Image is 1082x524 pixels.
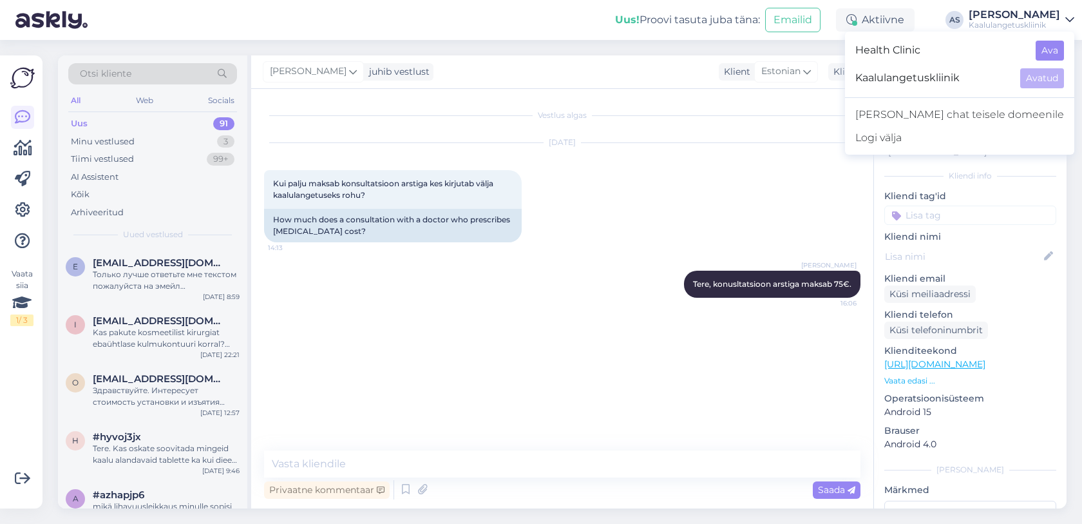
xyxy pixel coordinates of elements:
[72,378,79,387] span: o
[884,424,1056,438] p: Brauser
[969,10,1074,30] a: [PERSON_NAME]Kaalulangetuskliinik
[845,126,1074,150] div: Logi välja
[273,179,495,200] span: Kui palju maksab konsultatsioon arstiga kes kirjutab välja kaalulangetuseks rohu?
[93,443,240,466] div: Tere. Kas oskate soovitada mingeid kaalu alandavaid tablette ka kui dieeti pean. Või mingit teed ...
[200,408,240,418] div: [DATE] 12:57
[615,12,760,28] div: Proovi tasuta juba täna:
[73,494,79,503] span: a
[93,373,227,385] span: oksana300568@mail.ru
[885,249,1041,264] input: Lisa nimi
[761,64,801,79] span: Estonian
[71,153,134,166] div: Tiimi vestlused
[884,170,1056,182] div: Kliendi info
[207,153,234,166] div: 99+
[884,392,1056,405] p: Operatsioonisüsteem
[80,67,131,81] span: Otsi kliente
[808,298,857,308] span: 16:06
[71,188,90,201] div: Kõik
[1036,41,1064,61] button: Ava
[93,501,240,524] div: mikä lihavuusleikkaus minulle sopisi minun pitäisi laihtua 70kg
[205,92,237,109] div: Socials
[884,464,1056,476] div: [PERSON_NAME]
[74,320,77,329] span: i
[93,431,141,443] span: #hyvoj3jx
[133,92,156,109] div: Web
[268,243,316,253] span: 14:13
[884,344,1056,358] p: Klienditeekond
[884,438,1056,451] p: Android 4.0
[10,315,33,326] div: 1 / 3
[855,68,1010,88] span: Kaalulangetuskliinik
[203,292,240,302] div: [DATE] 8:59
[71,171,119,184] div: AI Assistent
[884,405,1056,419] p: Android 15
[93,257,227,269] span: explose2@inbox.lv
[72,436,79,445] span: h
[884,375,1056,387] p: Vaata edasi ...
[264,481,390,499] div: Privaatne kommentaar
[93,327,240,350] div: Kas pakute kosmeetilist kirurgiat ebaühtlase kulmukontuuri korral? Näiteks luutsemendi kasutamist?
[71,135,135,148] div: Minu vestlused
[884,308,1056,322] p: Kliendi telefon
[945,11,963,29] div: AS
[845,103,1074,126] a: [PERSON_NAME] chat teisele domeenile
[217,135,234,148] div: 3
[719,65,750,79] div: Klient
[884,322,988,339] div: Küsi telefoninumbrit
[855,41,1025,61] span: Health Clinic
[828,65,883,79] div: Klienditugi
[884,189,1056,203] p: Kliendi tag'id
[73,262,78,271] span: e
[693,279,851,289] span: Tere, konusltatsioon arstiga maksab 75€.
[801,260,857,270] span: [PERSON_NAME]
[10,268,33,326] div: Vaata siia
[615,14,640,26] b: Uus!
[884,358,985,370] a: [URL][DOMAIN_NAME]
[969,20,1060,30] div: Kaalulangetuskliinik
[264,110,860,121] div: Vestlus algas
[10,66,35,90] img: Askly Logo
[818,484,855,496] span: Saada
[969,10,1060,20] div: [PERSON_NAME]
[93,269,240,292] div: Только лучше ответьте мне текстом пожалуйста на эмейл [EMAIL_ADDRESS][DOMAIN_NAME] или смс , а то...
[364,65,430,79] div: juhib vestlust
[1020,68,1064,88] button: Avatud
[200,350,240,360] div: [DATE] 22:21
[71,206,124,219] div: Arhiveeritud
[202,466,240,476] div: [DATE] 9:46
[123,229,183,240] span: Uued vestlused
[264,137,860,148] div: [DATE]
[68,92,83,109] div: All
[93,489,144,501] span: #azhapjp6
[884,230,1056,244] p: Kliendi nimi
[884,286,976,303] div: Küsi meiliaadressi
[213,117,234,130] div: 91
[884,206,1056,225] input: Lisa tag
[836,8,915,32] div: Aktiivne
[765,8,821,32] button: Emailid
[93,315,227,327] span: ilumetsroven@gmail.com
[71,117,88,130] div: Uus
[884,483,1056,497] p: Märkmed
[93,385,240,408] div: Здравствуйте. Интересует стоимость установки и изъятия внутрижелудочного баллона.
[264,209,522,242] div: How much does a consultation with a doctor who prescribes [MEDICAL_DATA] cost?
[884,272,1056,286] p: Kliendi email
[270,64,346,79] span: [PERSON_NAME]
